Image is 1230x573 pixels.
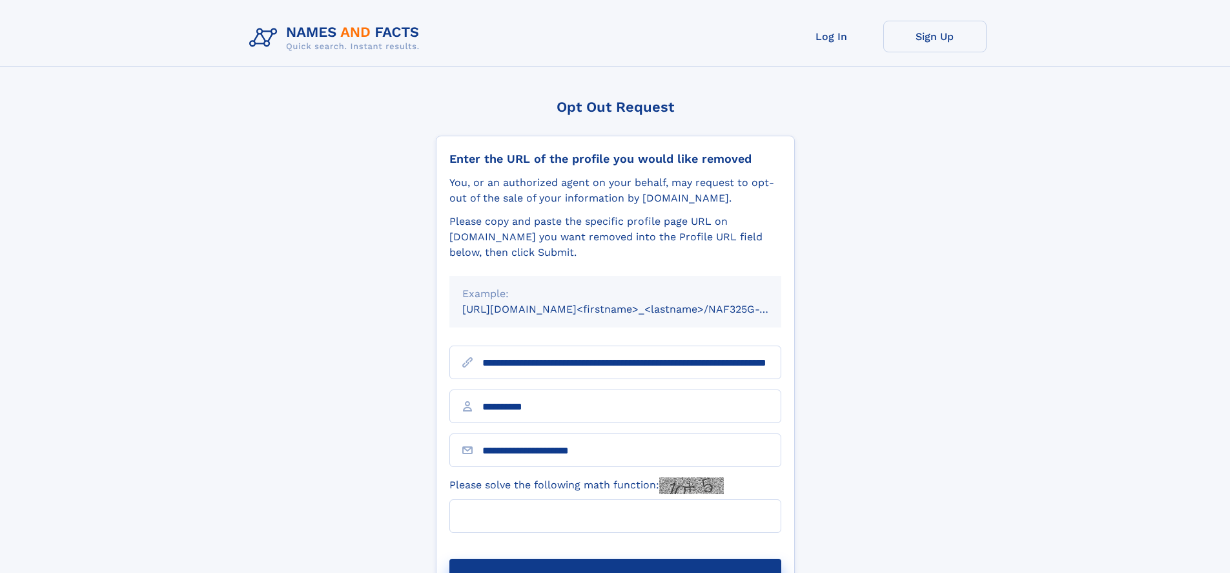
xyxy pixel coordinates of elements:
[449,214,781,260] div: Please copy and paste the specific profile page URL on [DOMAIN_NAME] you want removed into the Pr...
[462,286,768,302] div: Example:
[436,99,795,115] div: Opt Out Request
[244,21,430,56] img: Logo Names and Facts
[462,303,806,315] small: [URL][DOMAIN_NAME]<firstname>_<lastname>/NAF325G-xxxxxxxx
[449,175,781,206] div: You, or an authorized agent on your behalf, may request to opt-out of the sale of your informatio...
[780,21,883,52] a: Log In
[449,152,781,166] div: Enter the URL of the profile you would like removed
[883,21,987,52] a: Sign Up
[449,477,724,494] label: Please solve the following math function:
